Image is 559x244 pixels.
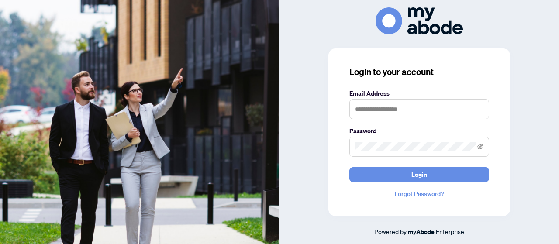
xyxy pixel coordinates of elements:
label: Email Address [349,89,489,98]
img: ma-logo [376,7,463,34]
span: Powered by [374,227,407,235]
span: eye-invisible [477,144,483,150]
label: Password [349,126,489,136]
span: Login [411,168,427,182]
button: Login [349,167,489,182]
h3: Login to your account [349,66,489,78]
span: Enterprise [436,227,464,235]
a: Forgot Password? [349,189,489,199]
a: myAbode [408,227,435,237]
